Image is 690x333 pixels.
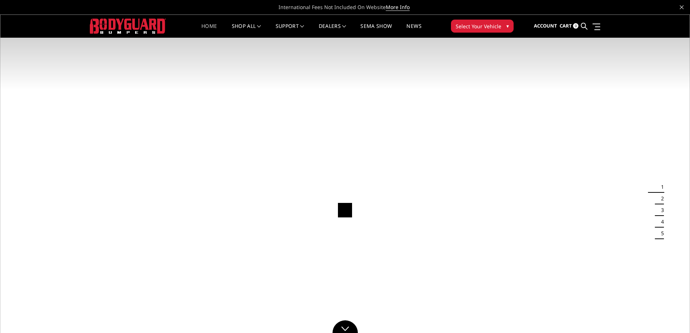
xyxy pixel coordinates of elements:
span: Select Your Vehicle [456,22,501,30]
button: 4 of 5 [657,216,664,228]
button: 5 of 5 [657,228,664,239]
span: 0 [573,23,578,29]
a: Cart 0 [560,16,578,36]
a: SEMA Show [360,24,392,38]
a: More Info [386,4,410,11]
button: Select Your Vehicle [451,20,514,33]
a: Account [534,16,557,36]
a: News [406,24,421,38]
a: Home [201,24,217,38]
span: ▾ [506,22,509,30]
button: 1 of 5 [657,181,664,193]
a: Click to Down [333,320,358,333]
a: Support [276,24,304,38]
a: shop all [232,24,261,38]
a: Dealers [319,24,346,38]
span: Account [534,22,557,29]
span: Cart [560,22,572,29]
button: 2 of 5 [657,193,664,204]
img: BODYGUARD BUMPERS [90,18,166,33]
button: 3 of 5 [657,204,664,216]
